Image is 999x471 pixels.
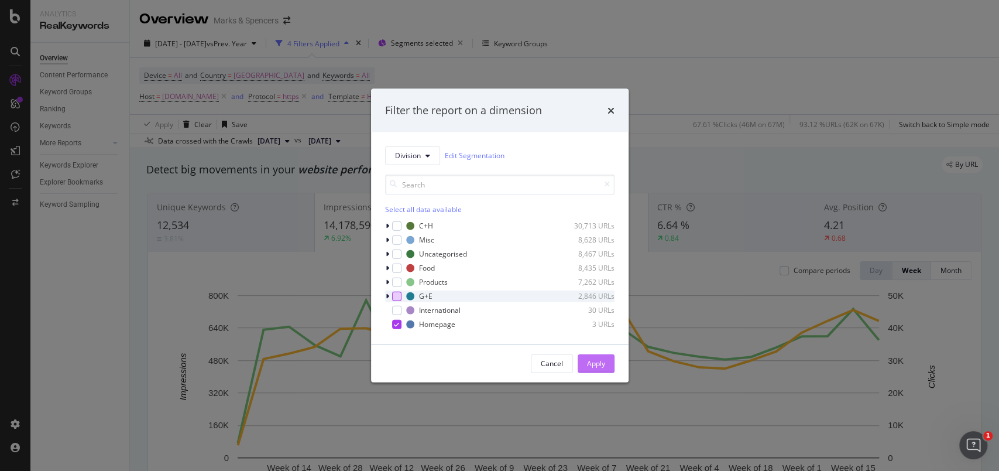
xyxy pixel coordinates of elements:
[419,263,435,273] div: Food
[385,103,542,118] div: Filter the report on a dimension
[557,235,614,245] div: 8,628 URLs
[587,359,605,368] div: Apply
[541,359,563,368] div: Cancel
[531,354,573,373] button: Cancel
[419,235,434,245] div: Misc
[557,249,614,259] div: 8,467 URLs
[419,221,433,231] div: C+H
[557,277,614,287] div: 7,262 URLs
[983,431,993,441] span: 1
[419,305,461,315] div: International
[557,263,614,273] div: 8,435 URLs
[419,277,448,287] div: Products
[959,431,987,459] iframe: Intercom live chat
[557,319,614,329] div: 3 URLs
[395,151,421,161] span: Division
[557,221,614,231] div: 30,713 URLs
[557,291,614,301] div: 2,846 URLs
[419,291,432,301] div: G+E
[578,354,614,373] button: Apply
[445,149,504,162] a: Edit Segmentation
[385,174,614,194] input: Search
[419,319,455,329] div: Homepage
[607,103,614,118] div: times
[385,146,440,165] button: Division
[371,89,629,383] div: modal
[419,249,467,259] div: Uncategorised
[557,305,614,315] div: 30 URLs
[385,204,614,214] div: Select all data available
